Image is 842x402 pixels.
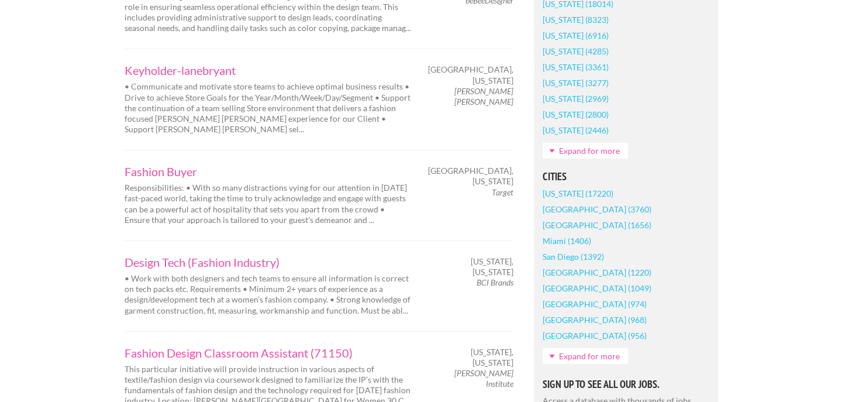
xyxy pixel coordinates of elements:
p: • Work with both designers and tech teams to ensure all information is correct on tech packs etc.... [125,273,411,316]
a: Miami (1406) [543,233,591,249]
a: [US_STATE] (3277) [543,75,609,91]
a: [GEOGRAPHIC_DATA] (1220) [543,264,651,280]
p: Responsibilities: • With so many distractions vying for our attention in [DATE] fast-paced world,... [125,183,411,225]
a: [US_STATE] (2800) [543,106,609,122]
a: [US_STATE] (3361) [543,59,609,75]
a: [US_STATE] (8323) [543,12,609,28]
a: Fashion Design Classroom Assistant (71150) [125,347,411,359]
span: [GEOGRAPHIC_DATA], [US_STATE] [428,64,513,85]
a: [GEOGRAPHIC_DATA] (974) [543,296,647,312]
h5: Sign Up to See All Our Jobs. [543,379,709,390]
a: [US_STATE] (4285) [543,43,609,59]
span: [GEOGRAPHIC_DATA], [US_STATE] [428,166,513,187]
h5: Cities [543,171,709,182]
a: Expand for more [543,348,628,364]
a: [GEOGRAPHIC_DATA] (968) [543,312,647,328]
a: [US_STATE] (17220) [543,185,613,201]
a: [US_STATE] (6916) [543,28,609,43]
a: [GEOGRAPHIC_DATA] (1656) [543,217,651,233]
em: [PERSON_NAME] Institute [454,368,513,389]
a: [GEOGRAPHIC_DATA] (3760) [543,201,651,217]
p: • Communicate and motivate store teams to achieve optimal business results • Drive to achieve Sto... [125,81,411,135]
em: [PERSON_NAME] [PERSON_NAME] [454,86,513,106]
span: [US_STATE], [US_STATE] [432,256,513,277]
a: [GEOGRAPHIC_DATA] (956) [543,328,647,343]
a: Keyholder-lanebryant [125,64,411,76]
a: Design Tech (Fashion Industry) [125,256,411,268]
a: [GEOGRAPHIC_DATA] (1049) [543,280,651,296]
a: Fashion Buyer [125,166,411,177]
a: [US_STATE] (2446) [543,122,609,138]
a: [US_STATE] (2969) [543,91,609,106]
a: San Diego (1392) [543,249,604,264]
a: Expand for more [543,143,628,159]
span: [US_STATE], [US_STATE] [432,347,513,368]
em: Target [492,187,513,197]
em: BCI Brands [477,277,513,287]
